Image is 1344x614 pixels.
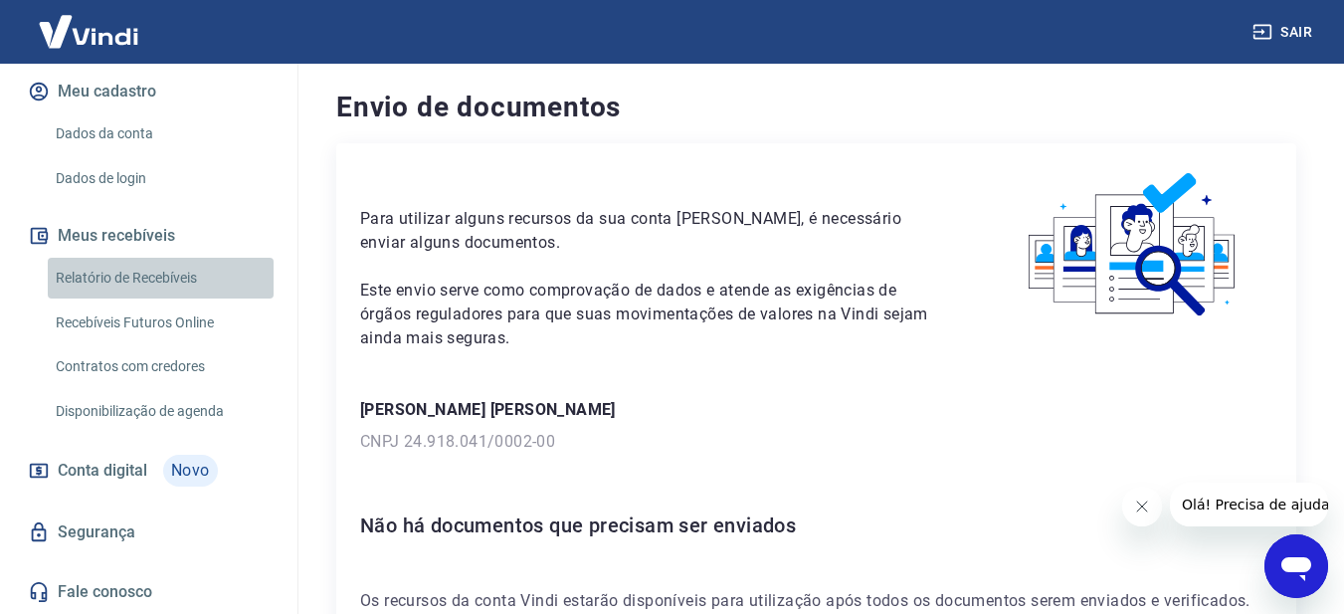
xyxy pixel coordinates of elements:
span: Conta digital [58,457,147,485]
p: [PERSON_NAME] [PERSON_NAME] [360,398,1272,422]
h4: Envio de documentos [336,88,1296,127]
iframe: Mensagem da empresa [1170,483,1328,526]
a: Fale conosco [24,570,274,614]
iframe: Fechar mensagem [1122,487,1162,526]
p: Para utilizar alguns recursos da sua conta [PERSON_NAME], é necessário enviar alguns documentos. [360,207,947,255]
img: Vindi [24,1,153,62]
button: Sair [1248,14,1320,51]
p: Este envio serve como comprovação de dados e atende as exigências de órgãos reguladores para que ... [360,279,947,350]
span: Olá! Precisa de ajuda? [12,14,167,30]
p: Os recursos da conta Vindi estarão disponíveis para utilização após todos os documentos serem env... [360,589,1272,613]
a: Disponibilização de agenda [48,391,274,432]
a: Contratos com credores [48,346,274,387]
a: Recebíveis Futuros Online [48,303,274,343]
a: Segurança [24,511,274,554]
a: Conta digitalNovo [24,447,274,495]
img: waiting_documents.41d9841a9773e5fdf392cede4d13b617.svg [995,167,1272,323]
p: CNPJ 24.918.041/0002-00 [360,430,1272,454]
a: Dados da conta [48,113,274,154]
button: Meu cadastro [24,70,274,113]
span: Novo [163,455,218,487]
iframe: Botão para abrir a janela de mensagens [1264,534,1328,598]
h6: Não há documentos que precisam ser enviados [360,510,1272,541]
a: Relatório de Recebíveis [48,258,274,299]
a: Dados de login [48,158,274,199]
button: Meus recebíveis [24,214,274,258]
